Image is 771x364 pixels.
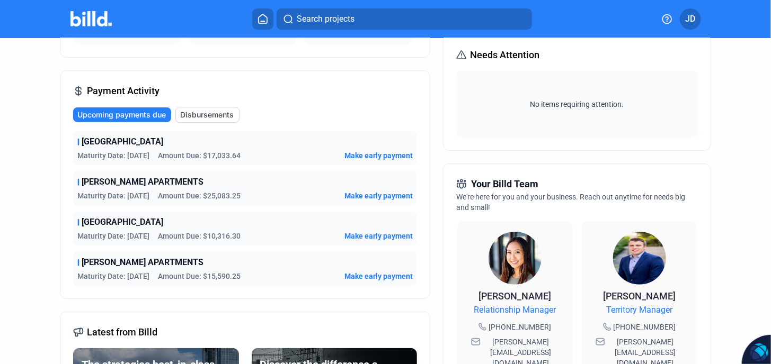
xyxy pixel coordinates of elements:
[77,150,149,161] span: Maturity Date: [DATE]
[614,322,676,332] span: [PHONE_NUMBER]
[158,271,241,281] span: Amount Due: $15,590.25
[158,190,241,201] span: Amount Due: $25,083.25
[175,107,240,123] button: Disbursements
[82,216,163,229] span: [GEOGRAPHIC_DATA]
[77,110,166,120] span: Upcoming payments due
[603,290,676,302] span: [PERSON_NAME]
[344,271,413,281] button: Make early payment
[70,11,112,26] img: Billd Company Logo
[344,190,413,201] button: Make early payment
[344,231,413,241] button: Make early payment
[82,256,203,269] span: [PERSON_NAME] APARTMENTS
[77,271,149,281] span: Maturity Date: [DATE]
[87,84,159,98] span: Payment Activity
[77,190,149,201] span: Maturity Date: [DATE]
[77,231,149,241] span: Maturity Date: [DATE]
[158,231,241,241] span: Amount Due: $10,316.30
[460,99,694,110] span: No items requiring attention.
[158,150,241,161] span: Amount Due: $17,033.64
[474,304,556,316] span: Relationship Manager
[82,176,203,188] span: [PERSON_NAME] APARTMENTS
[73,107,171,122] button: Upcoming payments due
[297,13,355,25] span: Search projects
[489,232,542,285] img: Relationship Manager
[344,150,413,161] button: Make early payment
[471,177,538,192] span: Your Billd Team
[478,290,551,302] span: [PERSON_NAME]
[180,110,234,120] span: Disbursements
[489,322,551,332] span: [PHONE_NUMBER]
[680,8,701,30] button: JD
[685,13,695,25] span: JD
[470,48,539,62] span: Needs Attention
[277,8,532,30] button: Search projects
[456,193,685,212] span: We're here for you and your business. Reach out anytime for needs big and small!
[87,325,157,340] span: Latest from Billd
[606,304,672,316] span: Territory Manager
[82,135,163,148] span: [GEOGRAPHIC_DATA]
[613,232,666,285] img: Territory Manager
